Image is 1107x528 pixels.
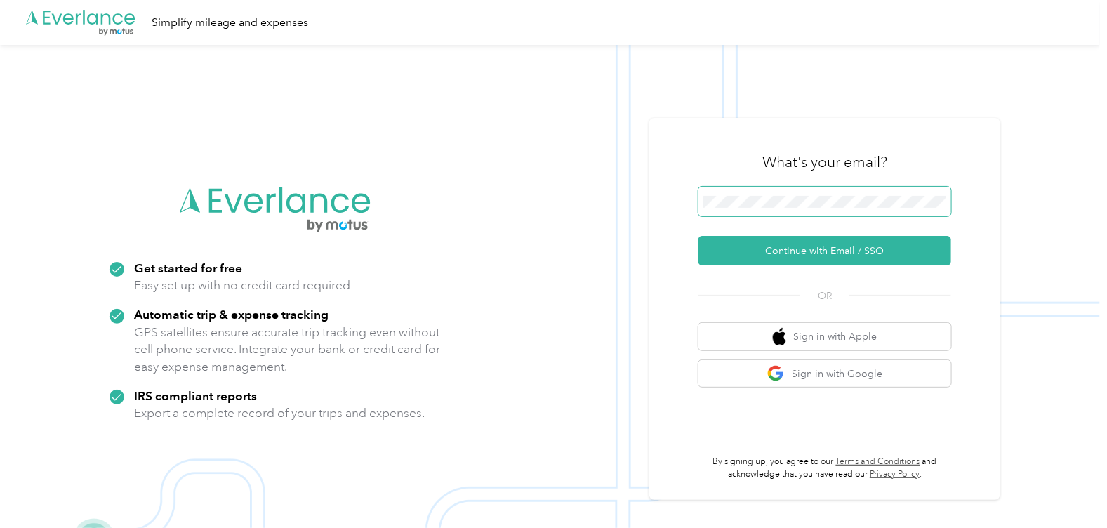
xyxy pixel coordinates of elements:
strong: Get started for free [134,260,242,275]
h3: What's your email? [762,152,887,172]
button: Continue with Email / SSO [698,236,951,265]
p: GPS satellites ensure accurate trip tracking even without cell phone service. Integrate your bank... [134,324,441,376]
img: apple logo [773,328,787,345]
strong: IRS compliant reports [134,388,257,403]
a: Terms and Conditions [836,456,920,467]
p: Easy set up with no credit card required [134,277,350,294]
p: By signing up, you agree to our and acknowledge that you have read our . [698,456,951,480]
a: Privacy Policy [870,469,920,480]
strong: Automatic trip & expense tracking [134,307,329,322]
button: apple logoSign in with Apple [698,323,951,350]
img: google logo [767,365,785,383]
div: Simplify mileage and expenses [152,14,308,32]
button: google logoSign in with Google [698,360,951,388]
p: Export a complete record of your trips and expenses. [134,404,425,422]
span: OR [800,289,849,303]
